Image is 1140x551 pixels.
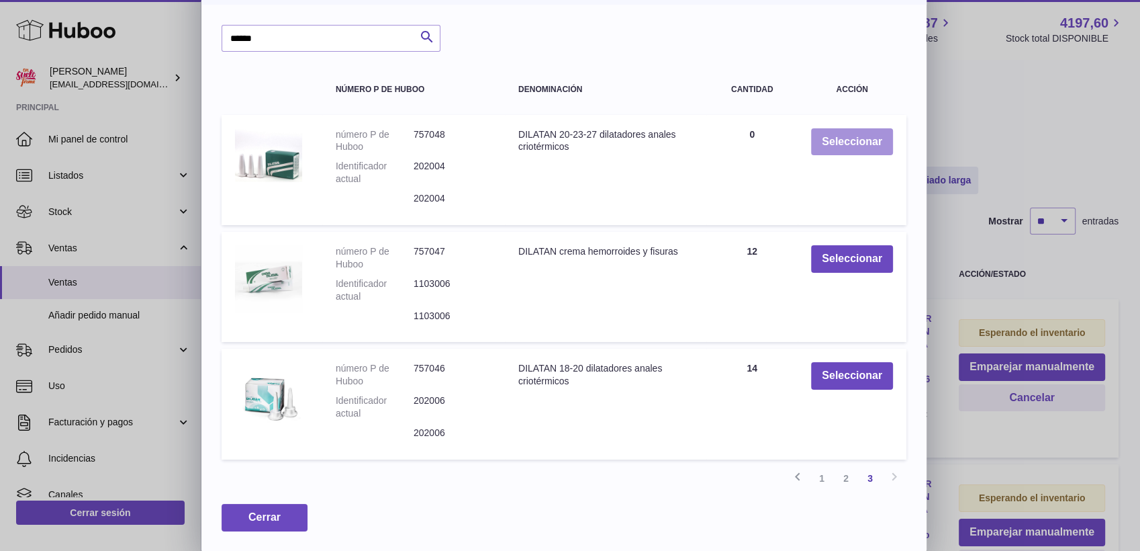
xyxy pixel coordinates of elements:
[706,349,798,459] td: 14
[414,362,491,388] dd: 757046
[336,160,414,185] dt: Identificador actual
[505,72,706,108] th: Denominación
[811,362,893,390] button: Seleccionar
[336,394,414,420] dt: Identificador actual
[706,72,798,108] th: Cantidad
[706,232,798,342] td: 12
[518,245,693,258] div: DILATAN crema hemorroides y fisuras
[858,466,882,491] a: 3
[414,394,491,420] dd: 202006
[811,128,893,156] button: Seleccionar
[235,128,302,196] img: DILATAN 20-23-27 dilatadores anales criotérmicos
[248,511,281,523] span: Cerrar
[336,278,414,303] dt: Identificador actual
[336,128,414,154] dt: número P de Huboo
[811,245,893,273] button: Seleccionar
[414,160,491,185] dd: 202004
[518,128,693,154] div: DILATAN 20-23-27 dilatadores anales criotérmicos
[222,504,307,532] button: Cerrar
[414,245,491,271] dd: 757047
[336,245,414,271] dt: número P de Huboo
[834,466,858,491] a: 2
[810,466,834,491] a: 1
[414,427,491,439] dd: 202006
[414,192,491,205] dd: 202004
[414,278,491,303] dd: 1103006
[322,72,505,108] th: número P de Huboo
[235,362,302,429] img: DILATAN 18-20 dilatadores anales criotérmicos
[518,362,693,388] div: DILATAN 18-20 dilatadores anales criotérmicos
[798,72,906,108] th: Acción
[414,128,491,154] dd: 757048
[414,310,491,323] dd: 1103006
[336,362,414,388] dt: número P de Huboo
[706,115,798,225] td: 0
[235,245,302,312] img: DILATAN crema hemorroides y fisuras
